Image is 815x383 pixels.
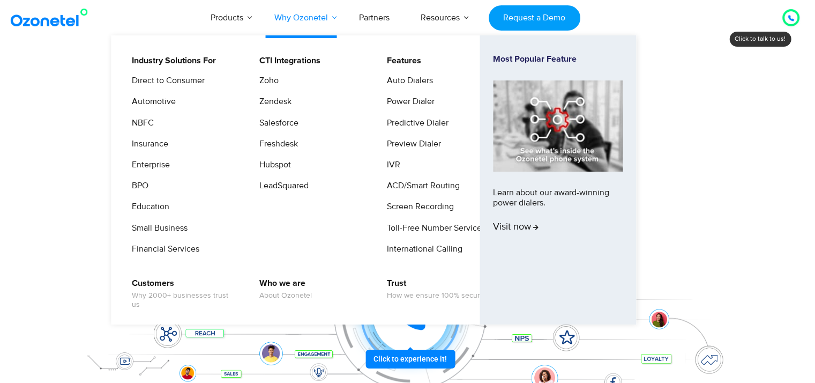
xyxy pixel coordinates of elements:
[380,116,450,130] a: Predictive Dialer
[125,137,170,151] a: Insurance
[252,158,293,172] a: Hubspot
[125,277,239,311] a: CustomersWhy 2000+ businesses trust us
[493,80,623,171] img: phone-system-min.jpg
[387,291,488,300] span: How we ensure 100% security
[380,158,402,172] a: IVR
[132,291,237,310] span: Why 2000+ businesses trust us
[125,116,155,130] a: NBFC
[252,74,280,87] a: Zoho
[380,137,443,151] a: Preview Dialer
[125,200,171,213] a: Education
[125,95,177,108] a: Automotive
[380,54,423,68] a: Features
[380,179,461,193] a: ACD/Smart Routing
[380,200,455,213] a: Screen Recording
[252,277,313,302] a: Who we areAbout Ozonetel
[125,74,206,87] a: Direct to Consumer
[259,291,312,300] span: About Ozonetel
[125,242,201,256] a: Financial Services
[380,95,436,108] a: Power Dialer
[252,116,300,130] a: Salesforce
[493,222,539,233] span: Visit now
[252,137,300,151] a: Freshdesk
[252,54,322,68] a: CTI Integrations
[380,242,464,256] a: International Calling
[73,68,743,102] div: Orchestrate Intelligent
[125,222,189,235] a: Small Business
[252,95,293,108] a: Zendesk
[125,158,171,172] a: Enterprise
[73,96,743,148] div: Customer Experiences
[380,74,435,87] a: Auto Dialers
[489,5,580,31] a: Request a Demo
[73,148,743,160] div: Turn every conversation into a growth engine for your enterprise.
[380,277,489,302] a: TrustHow we ensure 100% security
[252,179,310,193] a: LeadSquared
[125,179,150,193] a: BPO
[380,222,487,235] a: Toll-Free Number Services
[493,54,623,306] a: Most Popular FeatureLearn about our award-winning power dialers.Visit now
[125,54,218,68] a: Industry Solutions For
